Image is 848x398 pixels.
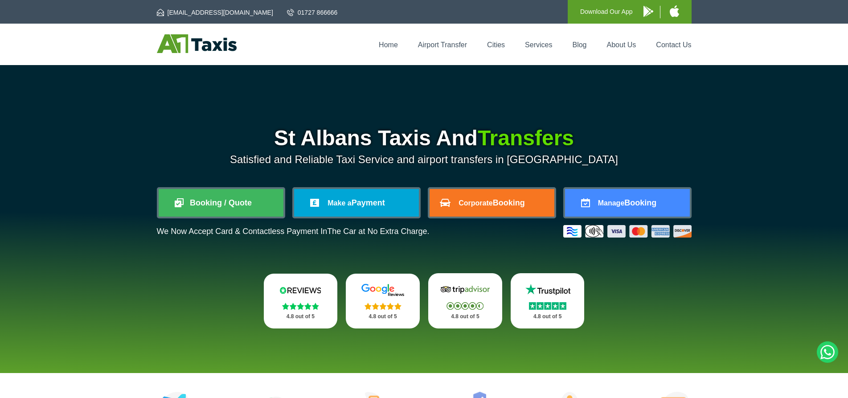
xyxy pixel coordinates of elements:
[525,41,552,49] a: Services
[157,227,430,236] p: We Now Accept Card & Contactless Payment In
[418,41,467,49] a: Airport Transfer
[379,41,398,49] a: Home
[287,8,338,17] a: 01727 866666
[478,126,574,150] span: Transfers
[580,6,633,17] p: Download Our App
[282,303,319,310] img: Stars
[529,302,566,310] img: Stars
[327,227,429,236] span: The Car at No Extra Charge.
[438,311,492,322] p: 4.8 out of 5
[598,199,625,207] span: Manage
[572,41,586,49] a: Blog
[274,283,327,297] img: Reviews.io
[274,311,328,322] p: 4.8 out of 5
[565,189,690,217] a: ManageBooking
[459,199,492,207] span: Corporate
[328,199,351,207] span: Make a
[521,283,574,296] img: Trustpilot
[643,6,653,17] img: A1 Taxis Android App
[157,34,237,53] img: A1 Taxis St Albans LTD
[428,273,502,328] a: Tripadvisor Stars 4.8 out of 5
[365,303,401,310] img: Stars
[356,283,410,297] img: Google
[447,302,483,310] img: Stars
[356,311,410,322] p: 4.8 out of 5
[159,189,283,217] a: Booking / Quote
[563,225,692,238] img: Credit And Debit Cards
[487,41,505,49] a: Cities
[430,189,554,217] a: CorporateBooking
[157,8,273,17] a: [EMAIL_ADDRESS][DOMAIN_NAME]
[264,274,338,328] a: Reviews.io Stars 4.8 out of 5
[520,311,575,322] p: 4.8 out of 5
[346,274,420,328] a: Google Stars 4.8 out of 5
[656,41,691,49] a: Contact Us
[670,5,679,17] img: A1 Taxis iPhone App
[438,283,492,296] img: Tripadvisor
[511,273,585,328] a: Trustpilot Stars 4.8 out of 5
[607,41,636,49] a: About Us
[157,127,692,149] h1: St Albans Taxis And
[157,153,692,166] p: Satisfied and Reliable Taxi Service and airport transfers in [GEOGRAPHIC_DATA]
[294,189,419,217] a: Make aPayment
